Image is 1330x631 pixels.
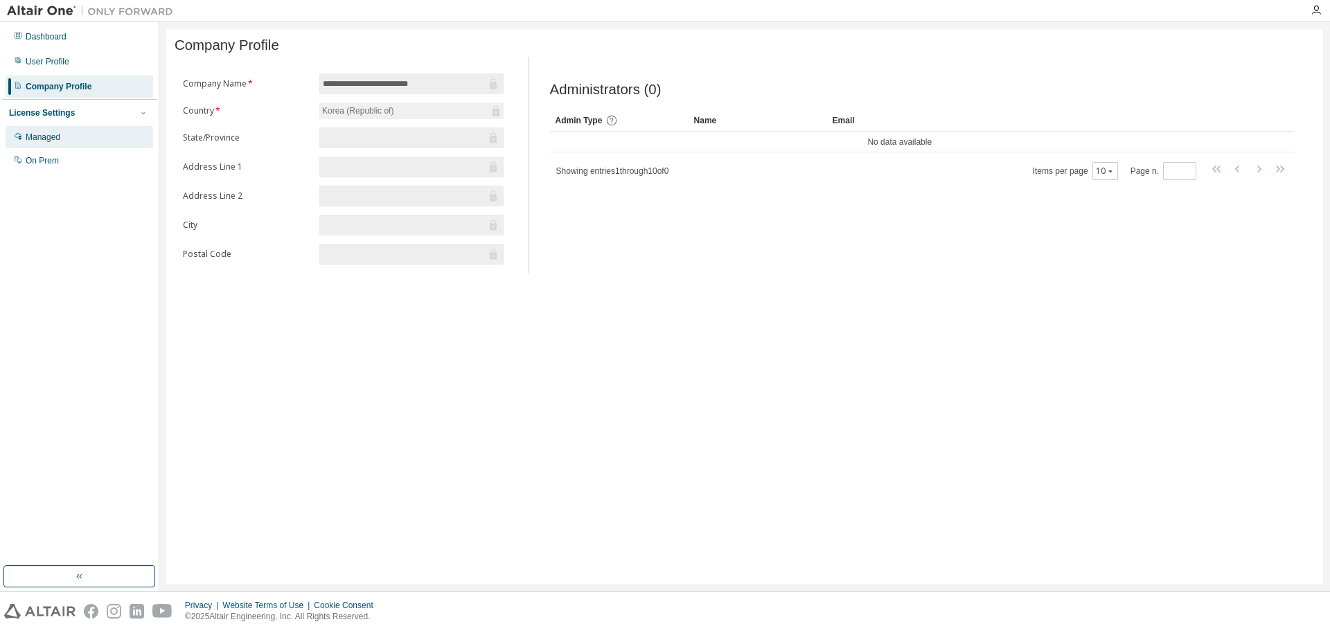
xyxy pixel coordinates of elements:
label: State/Province [183,132,311,143]
img: youtube.svg [152,604,172,619]
span: Showing entries 1 through 10 of 0 [556,166,669,176]
div: Company Profile [26,81,91,92]
span: Company Profile [175,37,279,53]
div: User Profile [26,56,69,67]
label: Country [183,105,311,116]
label: Company Name [183,78,311,89]
img: instagram.svg [107,604,121,619]
label: Address Line 1 [183,161,311,172]
div: Email [833,109,960,132]
span: Page n. [1130,162,1196,180]
button: 10 [1096,166,1115,177]
div: Cookie Consent [314,600,381,611]
div: Korea (Republic of) [319,103,504,119]
span: Items per page [1033,162,1118,180]
div: Korea (Republic of) [320,103,396,118]
img: linkedin.svg [130,604,144,619]
img: Altair One [7,4,180,18]
span: Administrators (0) [550,82,662,98]
label: Postal Code [183,249,311,260]
div: On Prem [26,155,59,166]
div: Managed [26,132,60,143]
label: Address Line 2 [183,190,311,202]
img: facebook.svg [84,604,98,619]
div: Dashboard [26,31,66,42]
div: Privacy [185,600,222,611]
div: Name [694,109,822,132]
div: License Settings [9,107,75,118]
td: No data available [550,132,1250,152]
img: altair_logo.svg [4,604,76,619]
label: City [183,220,311,231]
span: Admin Type [556,116,603,125]
div: Website Terms of Use [222,600,314,611]
p: © 2025 Altair Engineering, Inc. All Rights Reserved. [185,611,382,623]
